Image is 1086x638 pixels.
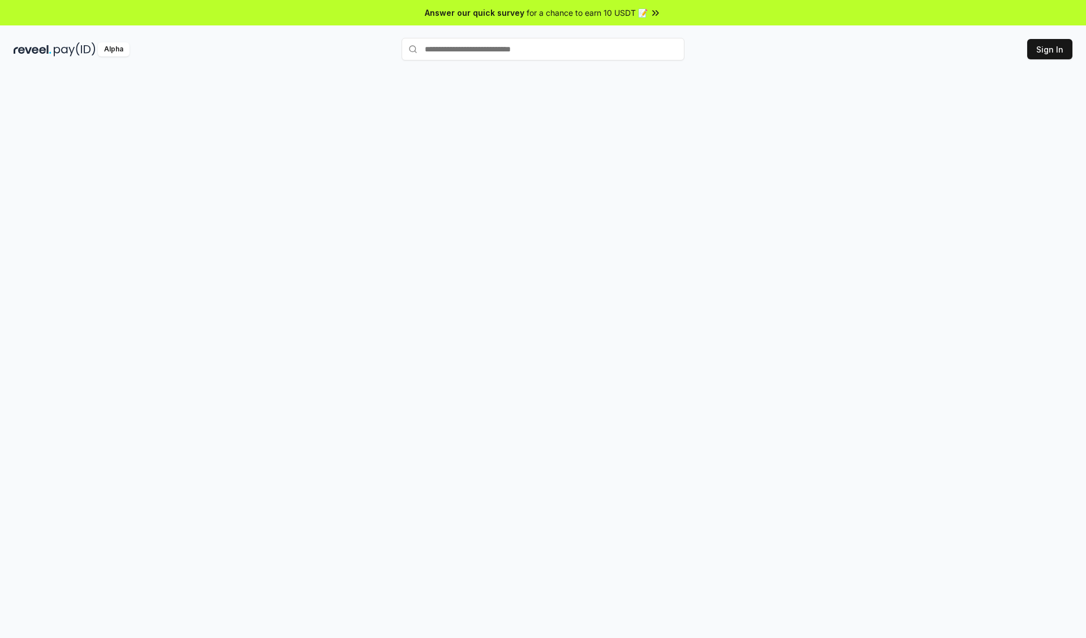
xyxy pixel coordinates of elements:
div: Alpha [98,42,130,57]
span: Answer our quick survey [425,7,524,19]
button: Sign In [1027,39,1072,59]
img: pay_id [54,42,96,57]
span: for a chance to earn 10 USDT 📝 [527,7,648,19]
img: reveel_dark [14,42,51,57]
